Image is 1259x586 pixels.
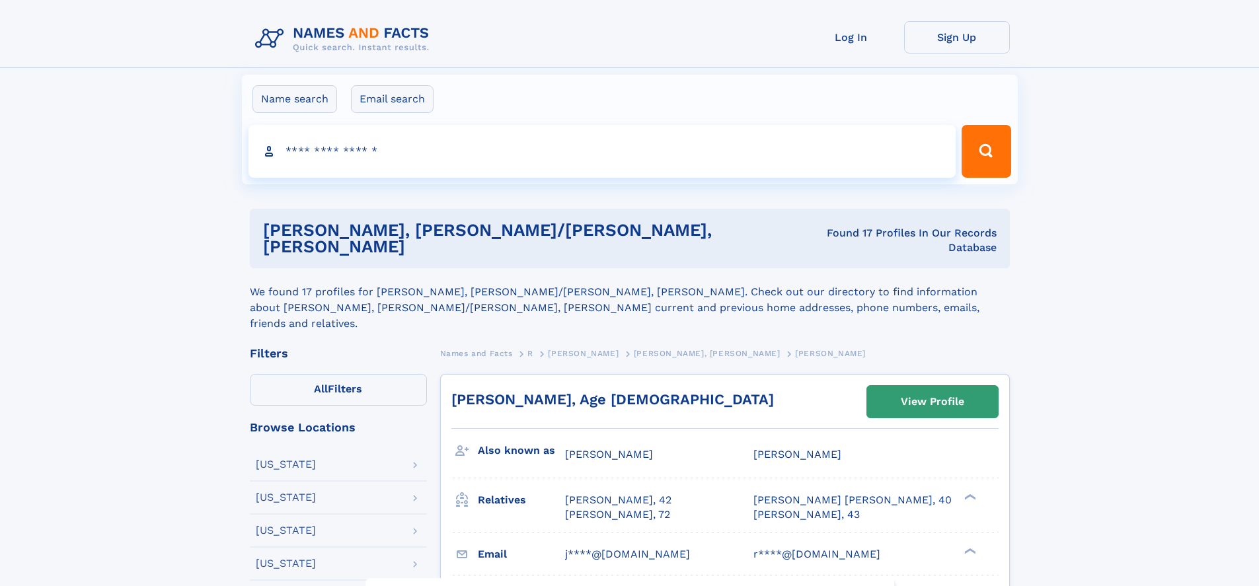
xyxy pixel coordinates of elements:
div: ❯ [961,546,977,555]
span: R [527,349,533,358]
a: [PERSON_NAME], Age [DEMOGRAPHIC_DATA] [451,391,774,408]
div: ❯ [961,493,977,501]
div: View Profile [901,386,964,417]
label: Email search [351,85,434,113]
span: [PERSON_NAME] [753,448,841,460]
a: [PERSON_NAME] [548,345,619,361]
span: [PERSON_NAME] [795,349,866,358]
span: [PERSON_NAME] [548,349,619,358]
a: Log In [798,21,904,54]
div: [US_STATE] [256,525,316,536]
h3: Also known as [478,439,565,462]
input: search input [248,125,956,178]
a: [PERSON_NAME], 72 [565,507,670,522]
div: [US_STATE] [256,459,316,470]
div: Filters [250,348,427,359]
a: Names and Facts [440,345,513,361]
label: Name search [252,85,337,113]
label: Filters [250,374,427,406]
span: [PERSON_NAME] [565,448,653,460]
a: [PERSON_NAME], [PERSON_NAME] [634,345,781,361]
a: [PERSON_NAME], 43 [753,507,860,522]
div: [US_STATE] [256,558,316,569]
div: We found 17 profiles for [PERSON_NAME], [PERSON_NAME]/[PERSON_NAME], [PERSON_NAME]. Check out our... [250,268,1010,332]
span: [PERSON_NAME], [PERSON_NAME] [634,349,781,358]
h1: [PERSON_NAME], [PERSON_NAME]/[PERSON_NAME], [PERSON_NAME] [263,222,798,255]
h3: Email [478,543,565,566]
button: Search Button [962,125,1011,178]
a: [PERSON_NAME] [PERSON_NAME], 40 [753,493,952,507]
a: R [527,345,533,361]
h3: Relatives [478,489,565,511]
div: Found 17 Profiles In Our Records Database [798,226,997,255]
div: [US_STATE] [256,492,316,503]
div: Browse Locations [250,421,427,433]
a: Sign Up [904,21,1010,54]
img: Logo Names and Facts [250,21,440,57]
span: All [314,383,328,395]
a: [PERSON_NAME], 42 [565,493,671,507]
a: View Profile [867,386,998,418]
